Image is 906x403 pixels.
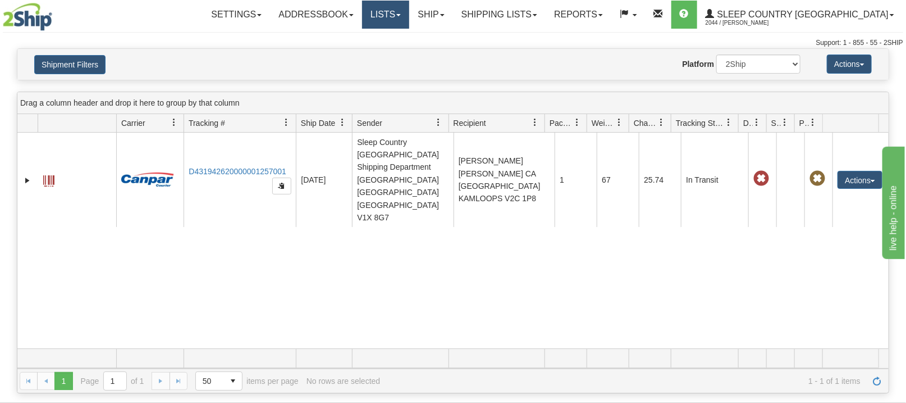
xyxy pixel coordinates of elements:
[43,170,54,188] a: Label
[203,375,217,387] span: 50
[682,58,714,70] label: Platform
[362,1,409,29] a: Lists
[3,38,903,48] div: Support: 1 - 855 - 55 - 2SHIP
[719,113,738,132] a: Tracking Status filter column settings
[277,113,296,132] a: Tracking # filter column settings
[189,117,225,129] span: Tracking #
[409,1,452,29] a: Ship
[104,372,126,390] input: Page 1
[8,7,104,20] div: live help - online
[81,372,144,391] span: Page of 1
[681,133,748,227] td: In Transit
[333,113,352,132] a: Ship Date filter column settings
[357,117,382,129] span: Sender
[753,171,769,187] span: Late
[22,175,33,186] a: Expand
[352,133,454,227] td: Sleep Country [GEOGRAPHIC_DATA] Shipping Department [GEOGRAPHIC_DATA] [GEOGRAPHIC_DATA] [GEOGRAPH...
[301,117,335,129] span: Ship Date
[715,10,889,19] span: Sleep Country [GEOGRAPHIC_DATA]
[54,372,72,390] span: Page 1
[195,372,242,391] span: Page sizes drop down
[639,133,681,227] td: 25.74
[550,117,573,129] span: Packages
[388,377,861,386] span: 1 - 1 of 1 items
[610,113,629,132] a: Weight filter column settings
[652,113,671,132] a: Charge filter column settings
[868,372,886,390] a: Refresh
[3,3,52,31] img: logo2044.jpg
[771,117,781,129] span: Shipment Issues
[121,173,174,187] img: 14 - Canpar
[775,113,794,132] a: Shipment Issues filter column settings
[121,117,145,129] span: Carrier
[164,113,184,132] a: Carrier filter column settings
[838,171,882,189] button: Actions
[454,133,555,227] td: [PERSON_NAME] [PERSON_NAME] CA [GEOGRAPHIC_DATA] KAMLOOPS V2C 1P8
[634,117,657,129] span: Charge
[296,133,352,227] td: [DATE]
[224,372,242,390] span: select
[203,1,270,29] a: Settings
[272,178,291,194] button: Copy to clipboard
[546,1,611,29] a: Reports
[743,117,753,129] span: Delivery Status
[597,133,639,227] td: 67
[270,1,362,29] a: Addressbook
[592,117,615,129] span: Weight
[706,17,790,29] span: 2044 / [PERSON_NAME]
[555,133,597,227] td: 1
[34,55,106,74] button: Shipment Filters
[568,113,587,132] a: Packages filter column settings
[697,1,903,29] a: Sleep Country [GEOGRAPHIC_DATA] 2044 / [PERSON_NAME]
[195,372,299,391] span: items per page
[880,144,905,259] iframe: chat widget
[17,92,889,114] div: grid grouping header
[747,113,766,132] a: Delivery Status filter column settings
[809,171,825,187] span: Pickup Not Assigned
[189,167,286,176] a: D431942620000001257001
[799,117,809,129] span: Pickup Status
[827,55,872,74] button: Actions
[429,113,449,132] a: Sender filter column settings
[453,1,546,29] a: Shipping lists
[306,377,381,386] div: No rows are selected
[676,117,725,129] span: Tracking Status
[803,113,822,132] a: Pickup Status filter column settings
[454,117,486,129] span: Recipient
[525,113,544,132] a: Recipient filter column settings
